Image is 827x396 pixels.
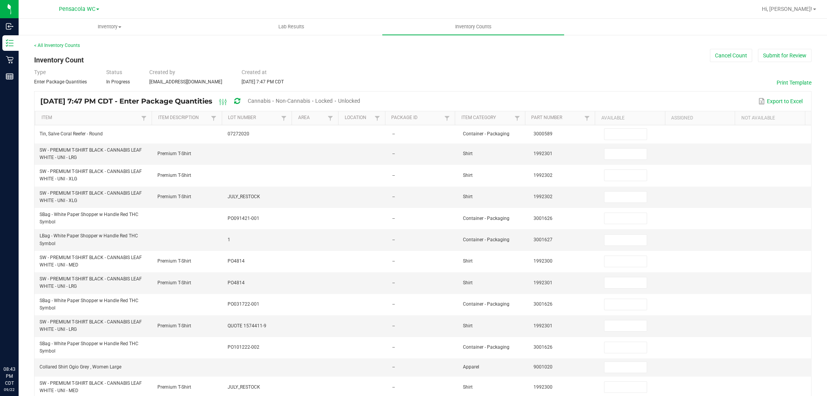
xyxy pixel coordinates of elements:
[19,19,200,35] a: Inventory
[157,151,191,156] span: Premium T-Shirt
[40,380,142,393] span: SW - PREMIUM T-SHIRT BLACK - CANNABIS LEAF WHITE - UNI - MED
[533,344,552,350] span: 3001626
[242,79,284,85] span: [DATE] 7:47 PM CDT
[40,298,138,311] span: SBag - White Paper Shopper w Handle Red THC Symbol
[533,301,552,307] span: 3001626
[157,258,191,264] span: Premium T-Shirt
[106,69,122,75] span: Status
[3,387,15,393] p: 09/22
[228,115,279,121] a: Lot NumberSortable
[533,258,552,264] span: 1992300
[461,115,513,121] a: Item CategorySortable
[106,79,130,85] span: In Progress
[533,151,552,156] span: 1992301
[463,301,509,307] span: Container - Packaging
[463,237,509,242] span: Container - Packaging
[40,212,138,225] span: SBag - White Paper Shopper w Handle Red THC Symbol
[157,384,191,390] span: Premium T-Shirt
[40,319,142,332] span: SW - PREMIUM T-SHIRT BLACK - CANNABIS LEAF WHITE - UNI - LRG
[298,115,326,121] a: AreaSortable
[392,151,395,156] span: --
[40,233,138,246] span: LBag - White Paper Shopper w Handle Red THC Symbol
[279,113,288,123] a: Filter
[6,56,14,64] inline-svg: Retail
[228,384,260,390] span: JULY_RESTOCK
[19,23,200,30] span: Inventory
[40,276,142,289] span: SW - PREMIUM T-SHIRT BLACK - CANNABIS LEAF WHITE - UNI - LRG
[242,69,267,75] span: Created at
[228,301,259,307] span: PO031722-001
[463,364,479,370] span: Apparel
[513,113,522,123] a: Filter
[777,79,811,86] button: Print Template
[228,280,245,285] span: PO4814
[735,111,805,125] th: Not Available
[533,194,552,199] span: 1992302
[463,344,509,350] span: Container - Packaging
[391,115,442,121] a: Package IdSortable
[157,280,191,285] span: Premium T-Shirt
[533,173,552,178] span: 1992302
[209,113,218,123] a: Filter
[756,95,805,108] button: Export to Excel
[710,49,752,62] button: Cancel Count
[392,216,395,221] span: --
[149,69,175,75] span: Created by
[34,69,46,75] span: Type
[531,115,582,121] a: Part NumberSortable
[392,384,395,390] span: --
[40,94,366,109] div: [DATE] 7:47 PM CDT - Enter Package Quantities
[8,334,31,357] iframe: Resource center
[463,194,473,199] span: Shirt
[139,113,148,123] a: Filter
[40,190,142,203] span: SW - PREMIUM T-SHIRT BLACK - CANNABIS LEAF WHITE - UNI - XLG
[533,131,552,137] span: 3000589
[157,323,191,329] span: Premium T-Shirt
[392,364,395,370] span: --
[533,323,552,329] span: 1992301
[762,6,812,12] span: Hi, [PERSON_NAME]!
[315,98,333,104] span: Locked
[445,23,502,30] span: Inventory Counts
[533,237,552,242] span: 3001627
[326,113,335,123] a: Filter
[228,258,245,264] span: PO4814
[276,98,310,104] span: Non-Cannabis
[392,258,395,264] span: --
[59,6,95,12] span: Pensacola WC
[533,280,552,285] span: 1992301
[533,384,552,390] span: 1992300
[665,111,735,125] th: Assigned
[533,216,552,221] span: 3001626
[40,147,142,160] span: SW - PREMIUM T-SHIRT BLACK - CANNABIS LEAF WHITE - UNI - LRG
[6,73,14,80] inline-svg: Reports
[382,19,564,35] a: Inventory Counts
[392,280,395,285] span: --
[158,115,209,121] a: Item DescriptionSortable
[392,131,395,137] span: --
[268,23,315,30] span: Lab Results
[345,115,373,121] a: LocationSortable
[157,194,191,199] span: Premium T-Shirt
[228,344,259,350] span: PO101222-002
[34,43,80,48] a: < All Inventory Counts
[338,98,360,104] span: Unlocked
[248,98,271,104] span: Cannabis
[149,79,222,85] span: [EMAIL_ADDRESS][DOMAIN_NAME]
[392,194,395,199] span: --
[463,384,473,390] span: Shirt
[463,258,473,264] span: Shirt
[228,216,259,221] span: PO091421-001
[463,173,473,178] span: Shirt
[463,216,509,221] span: Container - Packaging
[228,323,266,329] span: QUOTE 1574411-9
[463,151,473,156] span: Shirt
[533,364,552,370] span: 9001020
[463,131,509,137] span: Container - Packaging
[758,49,811,62] button: Submit for Review
[40,131,103,137] span: Tin, Salve Coral Reefer - Round
[228,131,249,137] span: 07272020
[392,323,395,329] span: --
[34,56,84,64] span: Inventory Count
[392,237,395,242] span: --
